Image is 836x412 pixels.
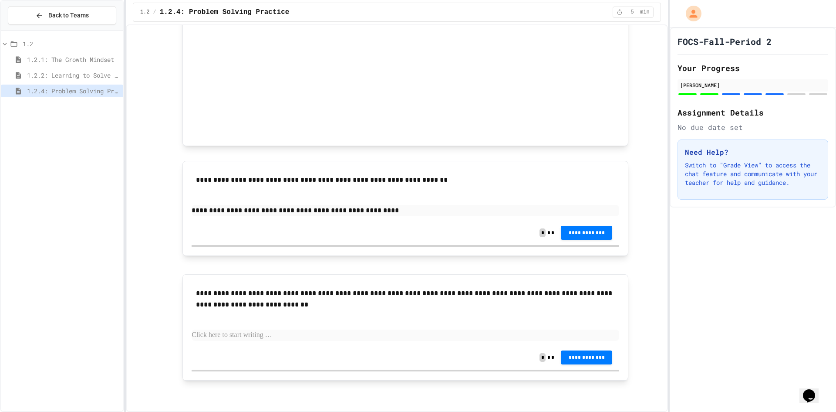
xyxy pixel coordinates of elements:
div: My Account [677,3,704,24]
span: Back to Teams [48,11,89,20]
span: / [153,9,156,16]
h2: Assignment Details [678,106,828,119]
iframe: chat widget [799,377,827,403]
div: [PERSON_NAME] [680,81,826,89]
button: Back to Teams [8,6,116,25]
span: 1.2.4: Problem Solving Practice [160,7,290,17]
span: 1.2 [140,9,150,16]
span: 1.2.1: The Growth Mindset [27,55,120,64]
span: 1.2.4: Problem Solving Practice [27,86,120,95]
div: No due date set [678,122,828,133]
span: 1.2.2: Learning to Solve Hard Problems [27,71,120,80]
p: Switch to "Grade View" to access the chat feature and communicate with your teacher for help and ... [685,161,821,187]
span: 5 [625,9,639,16]
h2: Your Progress [678,62,828,74]
h1: FOCS-Fall-Period 2 [678,35,772,48]
span: 1.2 [23,39,120,48]
span: min [640,9,650,16]
h3: Need Help? [685,147,821,157]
